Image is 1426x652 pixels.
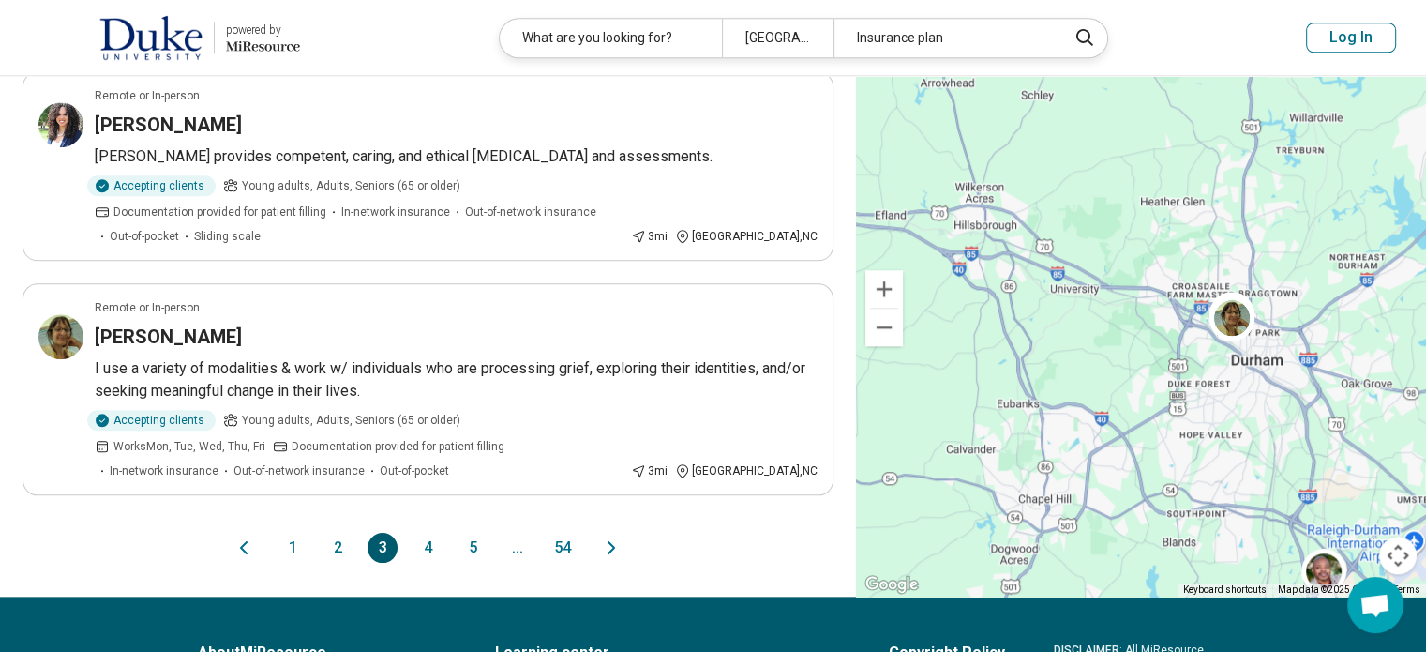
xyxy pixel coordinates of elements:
[600,533,623,563] button: Next page
[1306,23,1396,53] button: Log In
[95,357,818,402] p: I use a variety of modalities & work w/ individuals who are processing grief, exploring their ide...
[95,324,242,350] h3: [PERSON_NAME]
[278,533,308,563] button: 1
[413,533,443,563] button: 4
[675,462,818,479] div: [GEOGRAPHIC_DATA] , NC
[865,309,903,346] button: Zoom out
[548,533,578,563] button: 54
[110,462,218,479] span: In-network insurance
[458,533,488,563] button: 5
[341,204,450,220] span: In-network insurance
[500,19,722,57] div: What are you looking for?
[95,87,200,104] p: Remote or In-person
[323,533,353,563] button: 2
[110,228,179,245] span: Out-of-pocket
[113,438,265,455] span: Works Mon, Tue, Wed, Thu, Fri
[1208,291,1253,336] div: 2
[503,533,533,563] span: ...
[113,204,326,220] span: Documentation provided for patient filling
[1278,584,1382,595] span: Map data ©2025 Google
[368,533,398,563] button: 3
[675,228,818,245] div: [GEOGRAPHIC_DATA] , NC
[95,299,200,316] p: Remote or In-person
[242,412,460,429] span: Young adults, Adults, Seniors (65 or older)
[631,228,668,245] div: 3 mi
[95,145,818,168] p: [PERSON_NAME] provides competent, caring, and ethical [MEDICAL_DATA] and assessments.
[95,112,242,138] h3: [PERSON_NAME]
[233,533,255,563] button: Previous page
[1347,577,1403,633] div: Open chat
[99,15,203,60] img: Duke University
[631,462,668,479] div: 3 mi
[865,270,903,308] button: Zoom in
[87,410,216,431] div: Accepting clients
[233,462,365,479] span: Out-of-network insurance
[722,19,833,57] div: [GEOGRAPHIC_DATA]
[87,175,216,196] div: Accepting clients
[833,19,1056,57] div: Insurance plan
[242,177,460,194] span: Young adults, Adults, Seniors (65 or older)
[1379,537,1417,574] button: Map camera controls
[1393,584,1420,595] a: Terms (opens in new tab)
[292,438,504,455] span: Documentation provided for patient filling
[380,462,449,479] span: Out-of-pocket
[861,572,923,597] img: Google
[30,15,300,60] a: Duke Universitypowered by
[465,204,596,220] span: Out-of-network insurance
[861,572,923,597] a: Open this area in Google Maps (opens a new window)
[1183,584,1267,597] button: Keyboard shortcuts
[226,22,300,38] div: powered by
[194,228,261,245] span: Sliding scale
